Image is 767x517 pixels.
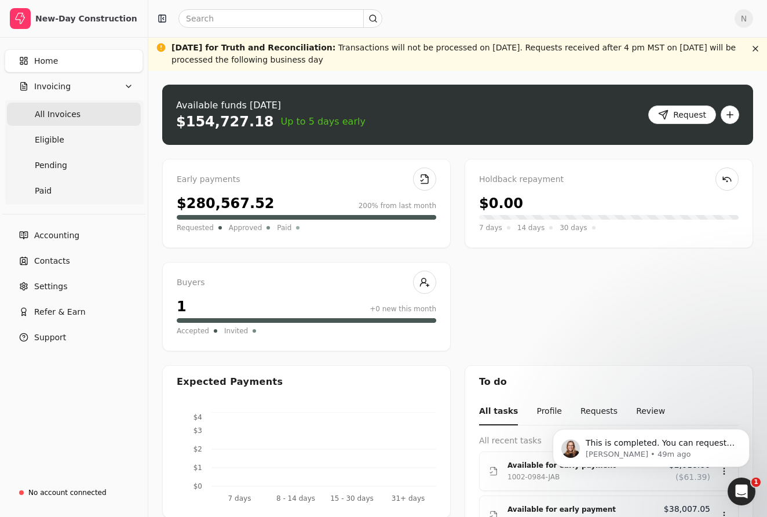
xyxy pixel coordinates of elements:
[34,255,70,267] span: Contacts
[35,108,81,121] span: All Invoices
[664,503,710,515] span: $38,007.05
[479,193,523,214] div: $0.00
[34,332,66,344] span: Support
[370,304,436,314] div: +0 new this month
[479,398,518,425] button: All tasks
[5,300,143,323] button: Refer & Earn
[177,296,187,317] div: 1
[479,173,739,186] div: Holdback repayment
[507,460,660,471] div: Available for early payment
[580,398,618,425] button: Requests
[560,222,587,234] span: 30 days
[5,75,143,98] button: Invoicing
[193,413,202,421] tspan: $4
[330,494,374,503] tspan: 15 - 30 days
[7,103,141,126] a: All Invoices
[7,179,141,202] a: Paid
[35,13,138,24] div: New-Day Construction
[728,478,755,505] iframe: Intercom live chat
[535,405,767,486] iframe: Intercom notifications message
[34,81,71,93] span: Invoicing
[177,375,283,389] div: Expected Payments
[224,325,248,337] span: Invited
[35,134,64,146] span: Eligible
[636,398,665,425] button: Review
[193,427,202,435] tspan: $3
[392,494,425,503] tspan: 31+ days
[193,445,202,453] tspan: $2
[177,325,209,337] span: Accepted
[507,504,655,515] div: Available for early payment
[751,478,761,487] span: 1
[5,49,143,72] a: Home
[177,173,436,186] div: Early payments
[177,193,275,214] div: $280,567.52
[193,464,202,472] tspan: $1
[34,230,79,242] span: Accounting
[276,494,315,503] tspan: 8 - 14 days
[735,9,753,28] button: N
[171,42,744,66] div: Transactions will not be processed on [DATE]. Requests received after 4 pm MST on [DATE] will be ...
[228,494,251,503] tspan: 7 days
[648,105,716,124] button: Request
[176,112,274,131] div: $154,727.18
[177,222,214,234] span: Requested
[359,201,436,211] div: 200% from last month
[536,398,562,425] button: Profile
[281,115,366,129] span: Up to 5 days early
[479,435,739,447] div: All recent tasks
[34,306,86,318] span: Refer & Earn
[5,275,143,298] a: Settings
[35,159,67,172] span: Pending
[7,154,141,177] a: Pending
[5,326,143,349] button: Support
[35,185,52,197] span: Paid
[465,366,753,398] div: To do
[5,482,143,503] a: No account connected
[5,249,143,272] a: Contacts
[7,128,141,151] a: Eligible
[28,487,107,498] div: No account connected
[517,222,545,234] span: 14 days
[171,43,335,52] span: [DATE] for Truth and Reconciliation :
[507,471,560,483] div: 1002-0984-JAB
[178,9,382,28] input: Search
[193,482,202,490] tspan: $0
[176,99,366,112] div: Available funds [DATE]
[229,222,262,234] span: Approved
[5,224,143,247] a: Accounting
[34,281,67,293] span: Settings
[34,55,58,67] span: Home
[277,222,291,234] span: Paid
[479,222,502,234] span: 7 days
[177,276,436,289] div: Buyers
